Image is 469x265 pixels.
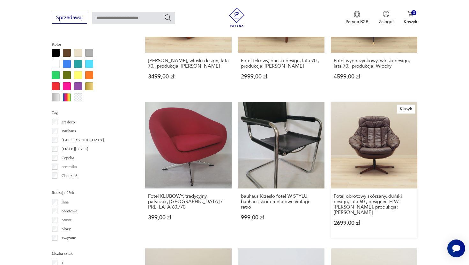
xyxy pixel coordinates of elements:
p: ceramika [62,163,77,170]
img: Ikonka użytkownika [383,11,389,17]
p: obrotowe [62,208,77,215]
button: Szukaj [164,14,172,21]
p: Ćmielów [62,181,77,188]
p: Patyna B2B [346,19,368,25]
p: Bauhaus [62,128,76,135]
button: Sprzedawaj [52,12,87,24]
p: 4599,00 zł [334,74,414,79]
p: 999,00 zł [241,215,322,220]
p: Zaloguj [379,19,393,25]
p: [DATE][DATE] [62,145,88,152]
p: Chodzież [62,172,77,179]
a: bauhaus Krzesło fotel W STYLU bauhaus skóra metalowe vintage retrobauhaus Krzesło fotel W STYLU b... [238,102,324,238]
h3: Fotel wypoczynkowy, włoski design, lata 70., produkcja: Włochy [334,58,414,69]
p: Tag [52,109,130,116]
button: 0Koszyk [404,11,417,25]
img: Ikona koszyka [407,11,414,17]
p: zwężane [62,234,76,241]
h3: Fotel tekowy, duński design, lata 70., produkcja: [PERSON_NAME] [241,58,322,69]
p: Rodzaj nóżek [52,189,130,196]
p: płozy [62,225,71,232]
h3: Fotel obrotowy skórzany, duński design, lata 60., designer: H.W. [PERSON_NAME], produkcja: [PERSO... [334,194,414,215]
p: Liczba sztuk [52,250,130,257]
p: Kolor [52,41,130,48]
p: proste [62,217,72,224]
h3: Fotel KLUBOWY, tradycyjny, patyczak, [GEOGRAPHIC_DATA] / PRL, LATA 60./70. [148,194,229,210]
p: 2999,00 zł [241,74,322,79]
div: 0 [411,10,417,16]
iframe: Smartsupp widget button [447,239,465,257]
button: Zaloguj [379,11,393,25]
a: KlasykFotel obrotowy skórzany, duński design, lata 60., designer: H.W. Klein, produkcja: BraminFo... [331,102,417,238]
p: [GEOGRAPHIC_DATA] [62,136,104,144]
a: Fotel KLUBOWY, tradycyjny, patyczak, DDR / PRL, LATA 60./70.Fotel KLUBOWY, tradycyjny, patyczak, ... [145,102,232,238]
p: art deco [62,119,75,126]
p: inne [62,199,69,206]
a: Ikona medaluPatyna B2B [346,11,368,25]
button: Patyna B2B [346,11,368,25]
img: Patyna - sklep z meblami i dekoracjami vintage [227,8,246,27]
p: Cepelia [62,154,74,161]
a: Sprzedawaj [52,16,87,20]
img: Ikona medalu [354,11,360,18]
h3: bauhaus Krzesło fotel W STYLU bauhaus skóra metalowe vintage retro [241,194,322,210]
p: 2699,00 zł [334,220,414,226]
p: Koszyk [404,19,417,25]
p: 399,00 zł [148,215,229,220]
h3: [PERSON_NAME], włoski design, lata 70., produkcja: [PERSON_NAME] [148,58,229,69]
p: 3499,00 zł [148,74,229,79]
